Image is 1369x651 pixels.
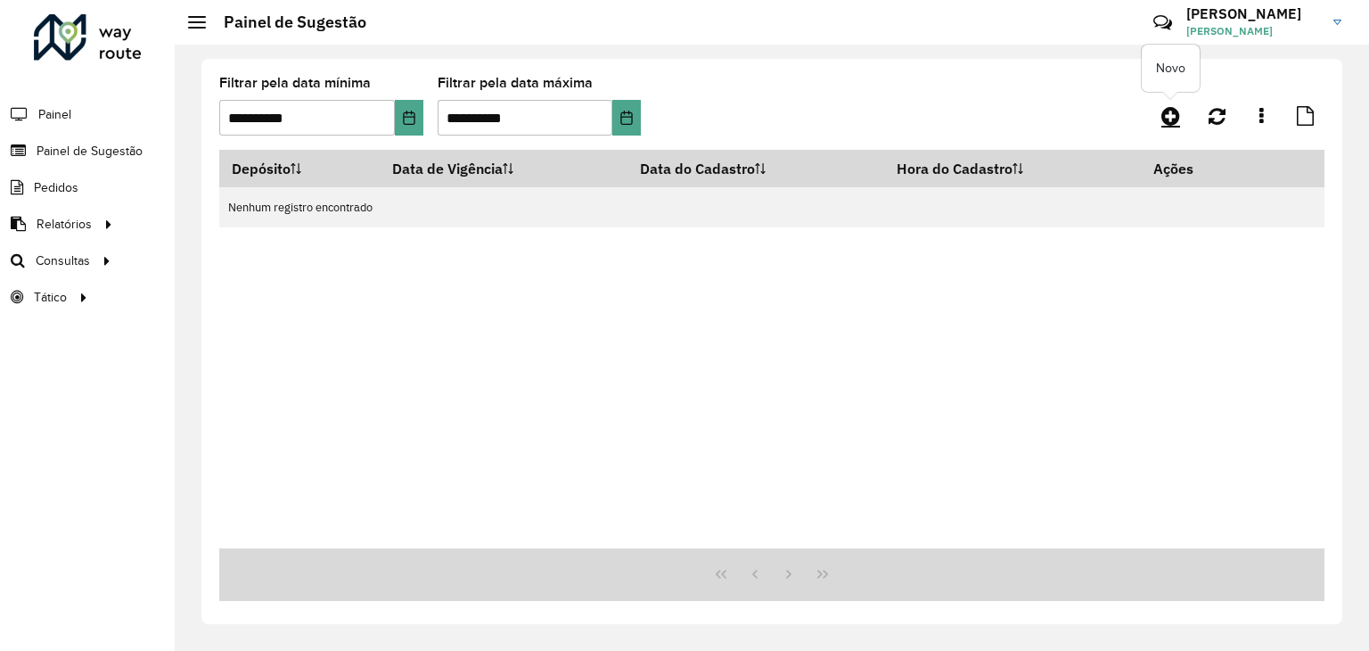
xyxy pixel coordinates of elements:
[884,150,1142,187] th: Hora do Cadastro
[1142,150,1249,187] th: Ações
[1144,4,1182,42] a: Contato Rápido
[38,105,71,124] span: Painel
[1142,45,1200,92] div: Novo
[34,178,78,197] span: Pedidos
[1186,23,1320,39] span: [PERSON_NAME]
[34,288,67,307] span: Tático
[395,100,423,136] button: Choose Date
[219,150,380,187] th: Depósito
[37,142,143,161] span: Painel de Sugestão
[380,150,628,187] th: Data de Vigência
[36,251,90,270] span: Consultas
[628,150,884,187] th: Data do Cadastro
[37,215,92,234] span: Relatórios
[438,72,593,94] label: Filtrar pela data máxima
[206,12,366,32] h2: Painel de Sugestão
[1186,5,1320,22] h3: [PERSON_NAME]
[612,100,641,136] button: Choose Date
[219,72,371,94] label: Filtrar pela data mínima
[219,187,1324,227] td: Nenhum registro encontrado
